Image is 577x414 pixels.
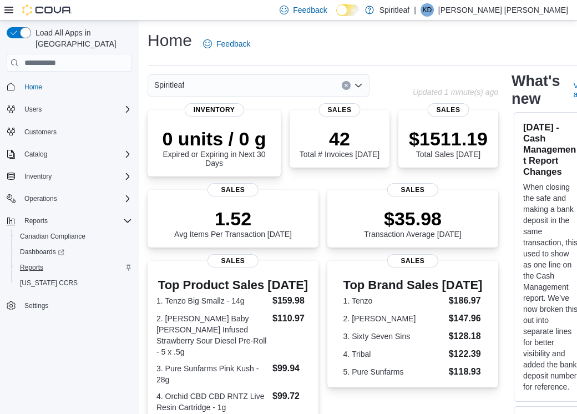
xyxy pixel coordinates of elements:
a: Dashboards [16,245,69,259]
span: Dark Mode [336,16,337,17]
span: Reports [20,263,43,272]
p: $1511.19 [409,128,488,150]
span: Sales [207,254,259,267]
span: Users [24,105,42,114]
dt: 2. [PERSON_NAME] Baby [PERSON_NAME] Infused Strawberry Sour Diesel Pre-Roll - 5 x .5g [156,313,268,357]
h2: What's new [512,72,560,108]
span: Catalog [20,148,132,161]
span: Settings [24,301,48,310]
p: | [414,3,416,17]
span: Load All Apps in [GEOGRAPHIC_DATA] [31,27,132,49]
div: Expired or Expiring in Next 30 Days [156,128,272,168]
dd: $99.94 [272,362,310,375]
button: Inventory [20,170,56,183]
span: Users [20,103,132,116]
h3: Top Brand Sales [DATE] [343,279,483,292]
a: [US_STATE] CCRS [16,276,82,290]
button: Users [2,102,136,117]
span: Customers [24,128,57,137]
span: KD [422,3,432,17]
span: Inventory [20,170,132,183]
span: Operations [24,194,57,203]
button: Home [2,78,136,94]
dd: $186.97 [449,294,483,307]
p: [PERSON_NAME] [PERSON_NAME] [438,3,568,17]
dt: 4. Tribal [343,349,444,360]
span: Reports [16,261,132,274]
dt: 1. Tenzo Big Smallz - 14g [156,295,268,306]
dt: 5. Pure Sunfarms [343,366,444,377]
span: Washington CCRS [16,276,132,290]
span: Catalog [24,150,47,159]
button: Open list of options [354,81,363,90]
span: Reports [24,216,48,225]
dd: $128.18 [449,330,483,343]
nav: Complex example [7,74,132,342]
dd: $118.93 [449,365,483,378]
dd: $122.39 [449,347,483,361]
button: Reports [11,260,136,275]
button: Reports [20,214,52,228]
button: Users [20,103,46,116]
h3: Top Product Sales [DATE] [156,279,310,292]
a: Reports [16,261,48,274]
dt: 4. Orchid CBD CBD RNTZ Live Resin Cartridge - 1g [156,391,268,413]
span: Sales [207,183,259,196]
div: Kenneth D L [421,3,434,17]
button: Operations [2,191,136,206]
span: Canadian Compliance [16,230,132,243]
span: Inventory [185,103,244,117]
dt: 2. [PERSON_NAME] [343,313,444,324]
div: Total Sales [DATE] [409,128,488,159]
span: Spiritleaf [154,78,184,92]
a: Dashboards [11,244,136,260]
span: Customers [20,125,132,139]
p: Updated 1 minute(s) ago [413,88,498,97]
button: Settings [2,297,136,314]
span: [US_STATE] CCRS [20,279,78,287]
p: Spiritleaf [379,3,409,17]
p: 0 units / 0 g [156,128,272,150]
span: Home [24,83,42,92]
a: Customers [20,125,61,139]
input: Dark Mode [336,4,360,16]
span: Sales [319,103,361,117]
img: Cova [22,4,72,16]
button: Catalog [2,147,136,162]
span: Dashboards [16,245,132,259]
button: Customers [2,124,136,140]
span: Canadian Compliance [20,232,85,241]
button: [US_STATE] CCRS [11,275,136,291]
h1: Home [148,29,192,52]
span: Sales [387,254,438,267]
div: Avg Items Per Transaction [DATE] [174,208,292,239]
dt: 3. Sixty Seven Sins [343,331,444,342]
span: Sales [428,103,469,117]
button: Operations [20,192,62,205]
span: Feedback [293,4,327,16]
div: Transaction Average [DATE] [364,208,462,239]
span: Inventory [24,172,52,181]
button: Reports [2,213,136,229]
p: $35.98 [364,208,462,230]
button: Inventory [2,169,136,184]
span: Dashboards [20,248,64,256]
dd: $147.96 [449,312,483,325]
span: Settings [20,299,132,312]
dd: $110.97 [272,312,310,325]
span: Reports [20,214,132,228]
dt: 1. Tenzo [343,295,444,306]
a: Home [20,80,47,94]
dd: $99.72 [272,390,310,403]
span: Sales [387,183,438,196]
p: 1.52 [174,208,292,230]
a: Settings [20,299,53,312]
a: Canadian Compliance [16,230,90,243]
button: Clear input [342,81,351,90]
dd: $159.98 [272,294,310,307]
span: Operations [20,192,132,205]
button: Canadian Compliance [11,229,136,244]
button: Catalog [20,148,52,161]
dt: 3. Pure Sunfarms Pink Kush - 28g [156,363,268,385]
div: Total # Invoices [DATE] [300,128,379,159]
